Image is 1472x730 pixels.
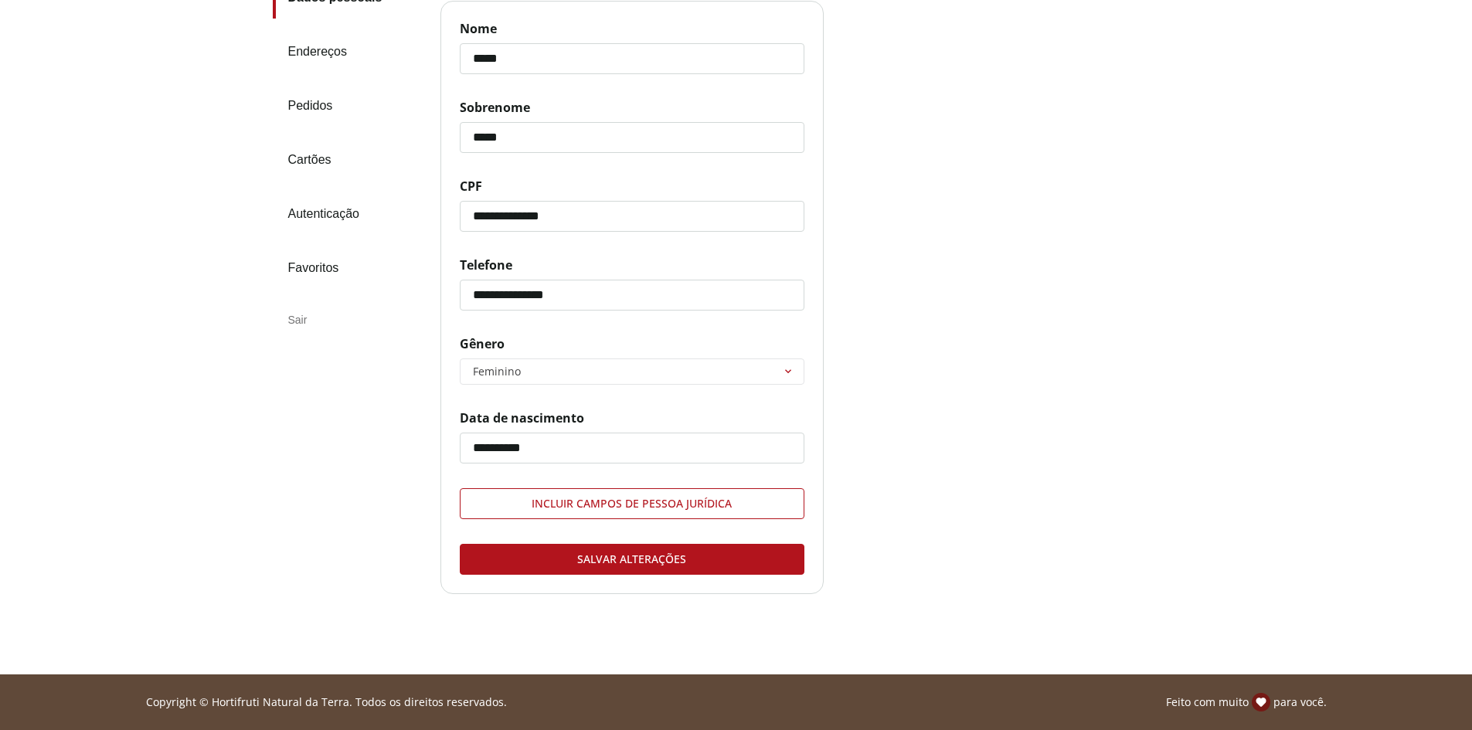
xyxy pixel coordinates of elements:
input: Data de nascimento [460,433,804,463]
span: Nome [460,20,804,37]
a: Favoritos [273,247,428,289]
span: Sobrenome [460,99,804,116]
img: amor [1252,693,1270,711]
a: Endereços [273,31,428,73]
a: Cartões [273,139,428,181]
input: Nome [460,43,804,74]
button: Salvar alterações [460,544,804,575]
a: Pedidos [273,85,428,127]
span: Gênero [460,335,804,352]
a: Autenticação [273,193,428,235]
span: Telefone [460,256,804,273]
p: Copyright © Hortifruti Natural da Terra. Todos os direitos reservados. [146,694,507,710]
div: Sair [273,301,428,338]
input: CPF [460,201,804,232]
div: Salvar alterações [461,545,804,574]
p: Feito com muito para você. [1166,693,1327,711]
span: CPF [460,178,804,195]
input: Telefone [460,280,804,311]
button: Incluir campos de pessoa jurídica [460,488,804,519]
input: Sobrenome [460,122,804,153]
span: Data de nascimento [460,409,804,426]
div: Linha de sessão [6,693,1466,711]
